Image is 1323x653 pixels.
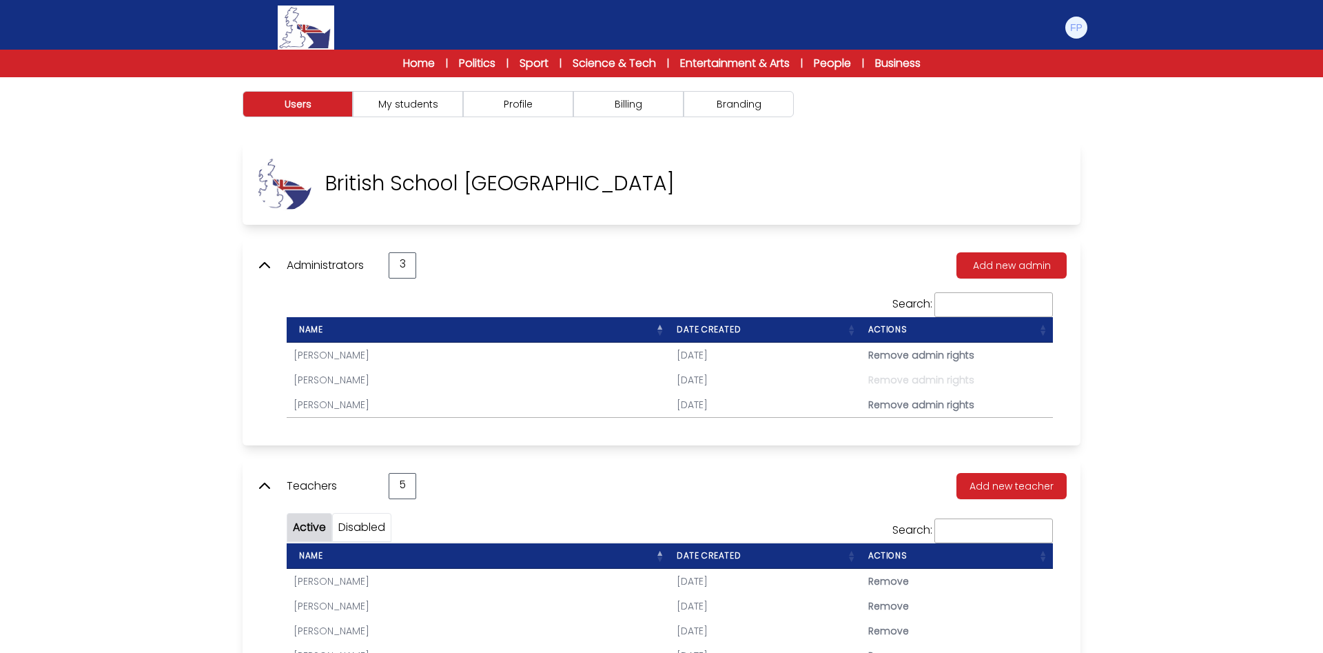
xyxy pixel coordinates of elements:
a: Logo [234,6,378,50]
th: Actions : activate to sort column ascending [861,317,1053,343]
td: [DATE] [670,392,861,417]
span: Remove admin rights [868,398,974,412]
th: Name : activate to sort column descending [287,317,670,343]
span: Remove [868,574,909,588]
td: [DATE] [670,343,861,368]
a: Sport [520,55,548,72]
button: Add new admin [956,252,1067,279]
td: [PERSON_NAME] [287,368,670,392]
a: Add new admin [945,257,1067,273]
td: [PERSON_NAME] [287,392,670,417]
th: Date created : activate to sort column ascending [670,317,861,343]
th: Name : activate to sort column descending [287,543,670,569]
a: People [814,55,851,72]
img: Logo [278,6,334,50]
span: | [446,57,448,70]
td: [DATE] [670,619,861,643]
label: Search: [892,522,1053,538]
td: [DATE] [670,594,861,619]
span: | [506,57,509,70]
span: Name [294,323,322,335]
a: [PERSON_NAME] [294,574,369,588]
p: British School [GEOGRAPHIC_DATA] [325,171,675,196]
img: Frank Puca [1065,17,1087,39]
span: Remove admin rights [868,373,974,387]
a: Home [403,55,435,72]
div: 3 [389,252,416,279]
input: Search: [934,292,1053,317]
a: Entertainment & Arts [680,55,790,72]
a: Science & Tech [573,55,656,72]
span: | [667,57,669,70]
span: | [560,57,562,70]
div: 5 [389,473,416,499]
span: Name [294,550,322,561]
button: Profile [463,91,573,117]
button: Branding [684,91,794,117]
img: sv4bcub7phPSnzbkctrZ4HmUVqZ16Z0dGmtHijTF.jpg [256,156,311,211]
a: Politics [459,55,495,72]
th: Date created : activate to sort column ascending [670,543,861,569]
button: My students [353,91,463,117]
button: Users [243,91,353,117]
span: Remove [868,599,909,613]
button: Billing [573,91,684,117]
a: [PERSON_NAME] [294,599,369,613]
th: Actions : activate to sort column ascending [861,543,1053,569]
td: [PERSON_NAME] [287,343,670,368]
span: Remove admin rights [868,348,974,362]
span: | [801,57,803,70]
a: Business [875,55,921,72]
p: Administrators [287,257,375,274]
input: Search: [934,519,1053,543]
td: [DATE] [670,569,861,594]
label: Search: [892,296,1053,312]
a: Add new teacher [945,478,1067,494]
p: Teachers [287,478,375,494]
a: [PERSON_NAME] [294,624,369,638]
button: Add new teacher [956,473,1067,499]
td: [DATE] [670,368,861,392]
span: | [862,57,864,70]
span: Remove [868,624,909,638]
